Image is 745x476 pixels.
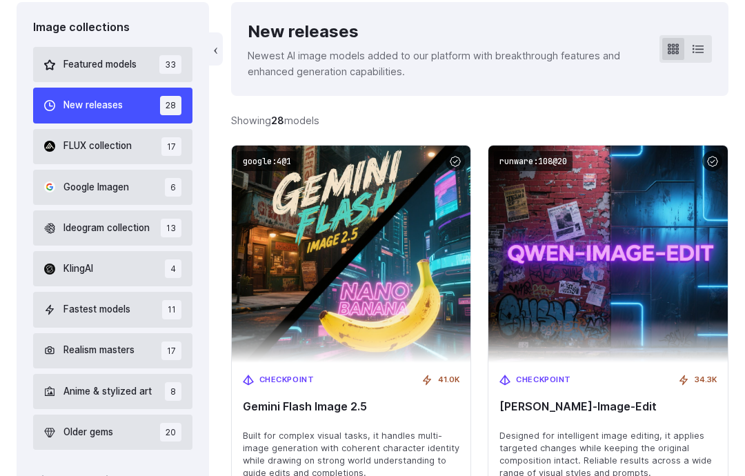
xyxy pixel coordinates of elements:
[271,115,284,127] strong: 28
[159,56,181,75] span: 33
[63,99,123,114] span: New releases
[63,426,113,441] span: Older gems
[232,146,471,364] img: Gemini Flash Image 2.5
[33,170,192,206] button: Google Imagen 6
[165,383,181,401] span: 8
[248,19,637,46] div: New releases
[63,344,135,359] span: Realism masters
[695,375,717,387] span: 34.3K
[33,211,192,246] button: Ideogram collection 13
[63,262,93,277] span: KlingAI
[259,375,315,387] span: Checkpoint
[33,375,192,410] button: Anime & stylized art 8
[516,375,571,387] span: Checkpoint
[161,342,181,361] span: 17
[237,152,297,172] code: google:4@1
[63,385,152,400] span: Anime & stylized art
[33,252,192,287] button: KlingAI 4
[63,181,129,196] span: Google Imagen
[248,48,637,80] p: Newest AI image models added to our platform with breakthrough features and enhanced generation c...
[165,179,181,197] span: 6
[33,292,192,328] button: Fastest models 11
[160,424,181,442] span: 20
[438,375,459,387] span: 41.0K
[161,138,181,157] span: 17
[160,97,181,115] span: 28
[63,139,132,155] span: FLUX collection
[231,113,319,129] div: Showing models
[33,88,192,123] button: New releases 28
[494,152,573,172] code: runware:108@20
[33,334,192,369] button: Realism masters 17
[161,219,181,238] span: 13
[33,130,192,165] button: FLUX collection 17
[243,401,460,414] span: Gemini Flash Image 2.5
[33,415,192,450] button: Older gems 20
[162,301,181,319] span: 11
[33,19,192,37] div: Image collections
[165,260,181,279] span: 4
[499,401,717,414] span: [PERSON_NAME]‑Image‑Edit
[63,221,150,237] span: Ideogram collection
[63,58,137,73] span: Featured models
[63,303,130,318] span: Fastest models
[33,48,192,83] button: Featured models 33
[209,33,223,66] button: ‹
[488,146,728,364] img: Qwen‑Image‑Edit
